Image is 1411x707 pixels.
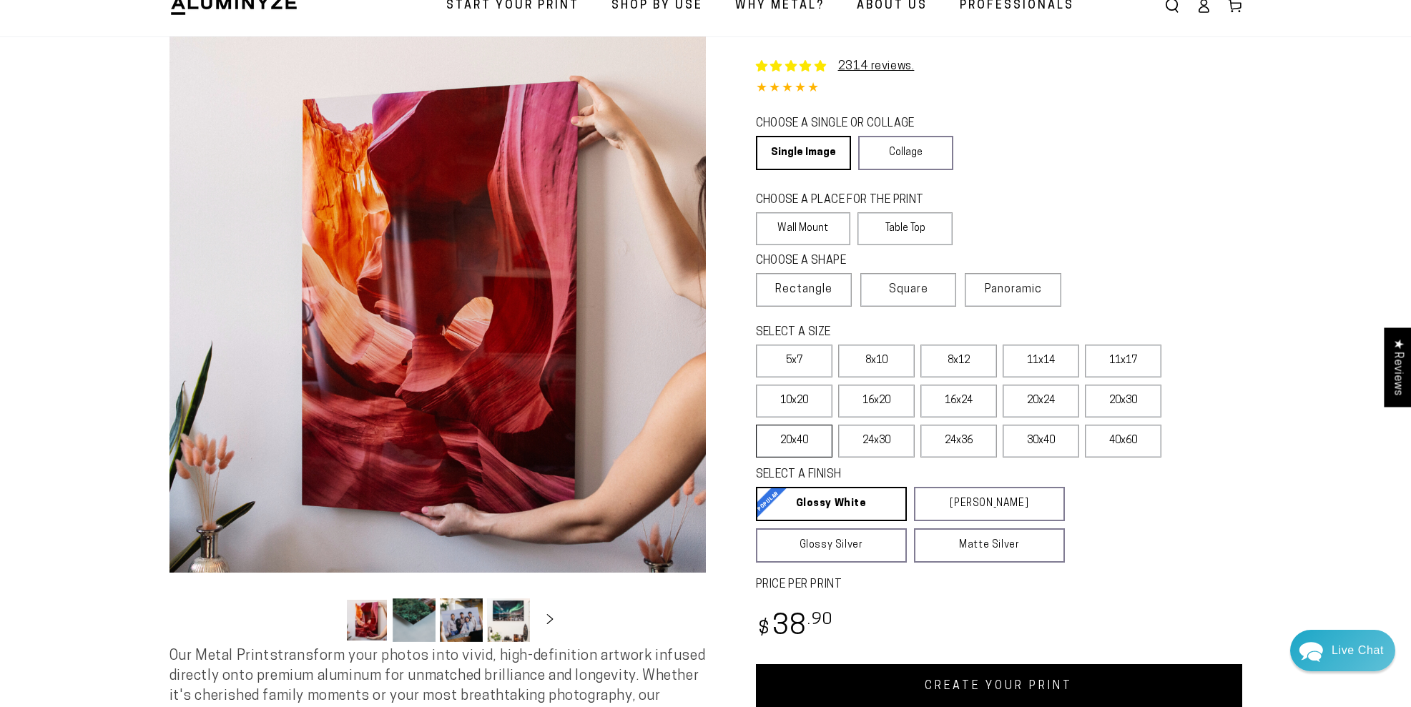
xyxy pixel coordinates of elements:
span: Square [889,281,928,298]
sup: .90 [807,612,833,628]
legend: SELECT A SIZE [756,325,1042,341]
div: Contact Us Directly [1332,630,1384,671]
button: Load image 4 in gallery view [487,598,530,642]
span: Rectangle [775,281,832,298]
button: Load image 1 in gallery view [345,598,388,642]
span: Panoramic [985,284,1042,295]
label: 11x14 [1003,345,1079,377]
a: Glossy Silver [756,528,907,563]
legend: SELECT A FINISH [756,467,1031,483]
button: Load image 3 in gallery view [440,598,483,642]
label: 10x20 [756,385,832,417]
label: 40x60 [1085,425,1161,458]
div: 4.85 out of 5.0 stars [756,79,1242,99]
legend: CHOOSE A SHAPE [756,253,942,270]
a: [PERSON_NAME] [914,487,1065,521]
a: Matte Silver [914,528,1065,563]
button: Slide left [310,604,341,636]
label: 11x17 [1085,345,1161,377]
div: Click to open Judge.me floating reviews tab [1384,327,1411,407]
label: 5x7 [756,345,832,377]
label: 16x24 [920,385,997,417]
label: PRICE PER PRINT [756,577,1242,593]
a: 2314 reviews. [838,61,915,72]
label: 20x30 [1085,385,1161,417]
legend: CHOOSE A PLACE FOR THE PRINT [756,192,940,209]
a: Glossy White [756,487,907,521]
legend: CHOOSE A SINGLE OR COLLAGE [756,116,940,132]
media-gallery: Gallery Viewer [169,36,706,646]
label: 24x36 [920,425,997,458]
label: 30x40 [1003,425,1079,458]
span: $ [758,620,770,639]
label: 20x40 [756,425,832,458]
label: 8x12 [920,345,997,377]
button: Slide right [534,604,566,636]
label: Table Top [857,212,953,245]
label: 20x24 [1003,385,1079,417]
label: Wall Mount [756,212,851,245]
a: Collage [858,136,953,170]
button: Load image 2 in gallery view [393,598,436,642]
label: 16x20 [838,385,915,417]
label: 24x30 [838,425,915,458]
label: 8x10 [838,345,915,377]
div: Chat widget toggle [1290,630,1395,671]
bdi: 38 [756,613,834,641]
a: Single Image [756,136,851,170]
